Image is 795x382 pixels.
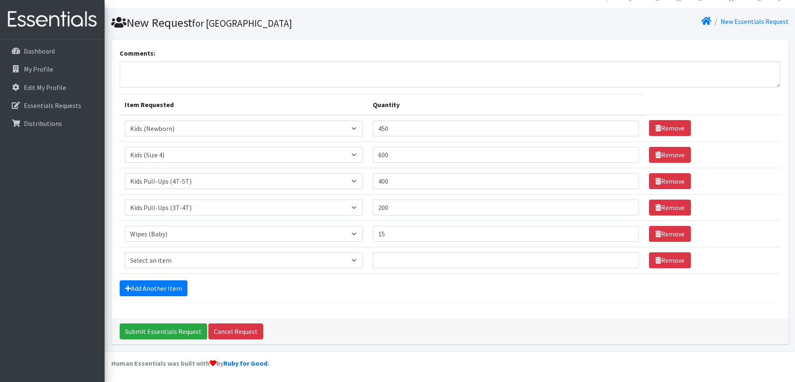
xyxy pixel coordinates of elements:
a: Remove [649,147,691,163]
img: HumanEssentials [3,5,101,33]
p: Dashboard [24,47,55,55]
p: Essentials Requests [24,101,81,110]
p: Edit My Profile [24,83,66,92]
a: Distributions [3,115,101,132]
a: Remove [649,200,691,215]
a: Remove [649,173,691,189]
a: Ruby for Good [223,359,267,367]
a: New Essentials Request [721,17,789,26]
a: My Profile [3,61,101,77]
a: Edit My Profile [3,79,101,96]
th: Item Requested [120,94,368,115]
a: Add Another Item [120,280,187,296]
h1: New Request [111,15,447,30]
input: Submit Essentials Request [120,323,207,339]
p: Distributions [24,119,62,128]
a: Dashboard [3,43,101,59]
a: Remove [649,226,691,242]
a: Remove [649,252,691,268]
label: Comments: [120,48,155,58]
strong: Human Essentials was built with by . [111,359,269,367]
small: for [GEOGRAPHIC_DATA] [192,17,292,29]
th: Quantity [368,94,644,115]
a: Essentials Requests [3,97,101,114]
a: Remove [649,120,691,136]
a: Cancel Request [208,323,263,339]
p: My Profile [24,65,53,73]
